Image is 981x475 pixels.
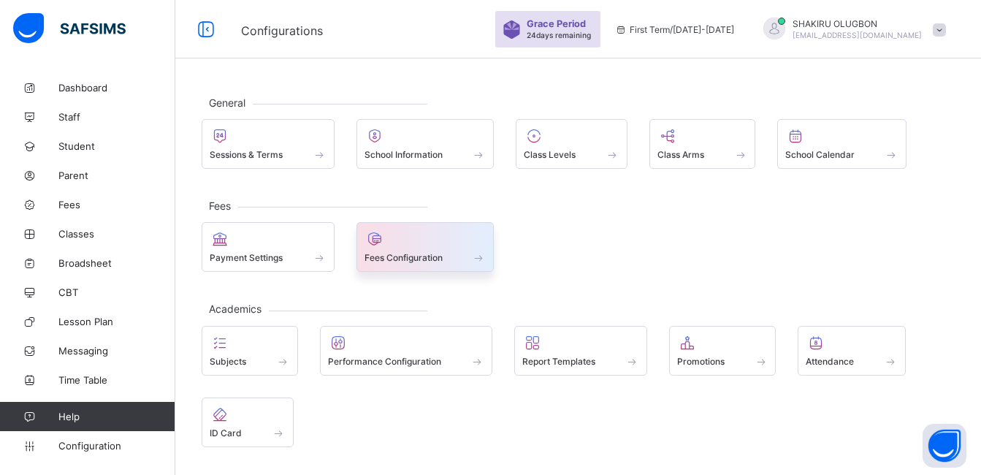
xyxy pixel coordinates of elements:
[923,424,966,468] button: Open asap
[806,356,854,367] span: Attendance
[749,18,953,42] div: SHAKIRUOLUGBON
[785,149,855,160] span: School Calendar
[202,199,238,212] span: Fees
[58,374,175,386] span: Time Table
[58,440,175,452] span: Configuration
[210,356,246,367] span: Subjects
[202,326,298,376] div: Subjects
[202,303,269,315] span: Academics
[527,31,591,39] span: 24 days remaining
[669,326,776,376] div: Promotions
[13,13,126,44] img: safsims
[356,222,495,272] div: Fees Configuration
[503,20,521,39] img: sticker-purple.71386a28dfed39d6af7621340158ba97.svg
[516,119,627,169] div: Class Levels
[657,149,704,160] span: Class Arms
[210,149,283,160] span: Sessions & Terms
[58,286,175,298] span: CBT
[58,257,175,269] span: Broadsheet
[58,345,175,357] span: Messaging
[202,96,253,109] span: General
[202,222,335,272] div: Payment Settings
[677,356,725,367] span: Promotions
[58,199,175,210] span: Fees
[58,316,175,327] span: Lesson Plan
[615,24,734,35] span: session/term information
[649,119,756,169] div: Class Arms
[58,411,175,422] span: Help
[202,398,294,447] div: ID Card
[58,170,175,181] span: Parent
[522,356,595,367] span: Report Templates
[793,18,922,29] span: SHAKIRU OLUGBON
[58,111,175,123] span: Staff
[241,23,323,38] span: Configurations
[793,31,922,39] span: [EMAIL_ADDRESS][DOMAIN_NAME]
[524,149,576,160] span: Class Levels
[202,119,335,169] div: Sessions & Terms
[364,149,443,160] span: School Information
[58,228,175,240] span: Classes
[777,119,906,169] div: School Calendar
[527,18,586,29] span: Grace Period
[320,326,493,376] div: Performance Configuration
[58,140,175,152] span: Student
[798,326,906,376] div: Attendance
[356,119,495,169] div: School Information
[514,326,647,376] div: Report Templates
[364,252,443,263] span: Fees Configuration
[58,82,175,94] span: Dashboard
[210,427,242,438] span: ID Card
[328,356,441,367] span: Performance Configuration
[210,252,283,263] span: Payment Settings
